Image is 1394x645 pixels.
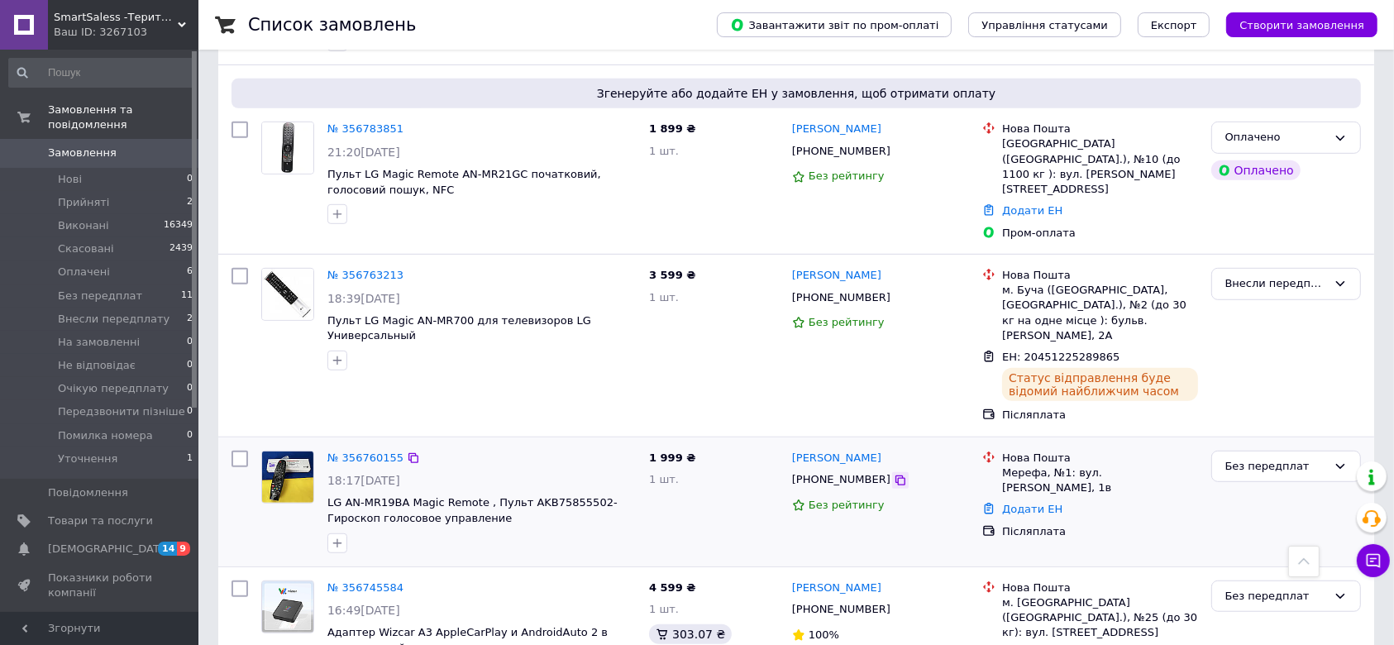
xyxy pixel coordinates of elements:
[649,581,695,594] span: 4 599 ₴
[1211,160,1301,180] div: Оплачено
[327,292,400,305] span: 18:39[DATE]
[1225,129,1327,146] div: Оплачено
[58,265,110,279] span: Оплачені
[1002,122,1197,136] div: Нова Пошта
[1002,226,1197,241] div: Пром-оплата
[968,12,1121,37] button: Управління статусами
[789,287,894,308] div: [PHONE_NUMBER]
[8,58,194,88] input: Пошук
[1225,588,1327,605] div: Без передплат
[1002,451,1197,466] div: Нова Пошта
[262,581,313,633] img: Фото товару
[48,571,153,600] span: Показники роботи компанії
[327,451,403,464] a: № 356760155
[792,122,881,137] a: [PERSON_NAME]
[649,291,679,303] span: 1 шт.
[187,451,193,466] span: 1
[327,604,400,617] span: 16:49[DATE]
[158,542,177,556] span: 14
[327,168,601,196] a: Пульт LG Magic Remote AN-MR21GC початковий, голосовий пошук, NFC
[1357,544,1390,577] button: Чат з покупцем
[58,312,169,327] span: Внесли передплату
[177,542,190,556] span: 9
[187,358,193,373] span: 0
[187,428,193,443] span: 0
[1002,466,1197,495] div: Мерефа, №1: вул. [PERSON_NAME], 1в
[809,316,885,328] span: Без рейтингу
[649,451,695,464] span: 1 999 ₴
[327,146,400,159] span: 21:20[DATE]
[1002,204,1062,217] a: Додати ЕН
[58,428,153,443] span: Помилка номера
[48,146,117,160] span: Замовлення
[1002,351,1119,363] span: ЕН: 20451225289865
[649,122,695,135] span: 1 899 ₴
[1151,19,1197,31] span: Експорт
[58,289,142,303] span: Без передплат
[981,19,1108,31] span: Управління статусами
[48,542,170,557] span: [DEMOGRAPHIC_DATA]
[187,195,193,210] span: 2
[1002,580,1197,595] div: Нова Пошта
[58,335,140,350] span: На замовленні
[187,381,193,396] span: 0
[58,172,82,187] span: Нові
[1239,19,1364,31] span: Створити замовлення
[649,269,695,281] span: 3 599 ₴
[1002,268,1197,283] div: Нова Пошта
[809,628,839,641] span: 100%
[58,451,117,466] span: Уточнення
[1002,283,1197,343] div: м. Буча ([GEOGRAPHIC_DATA], [GEOGRAPHIC_DATA].), №2 (до 30 кг на одне місце ): бульв. [PERSON_NAM...
[327,581,403,594] a: № 356745584
[187,335,193,350] span: 0
[1226,12,1377,37] button: Створити замовлення
[262,122,313,174] img: Фото товару
[730,17,938,32] span: Завантажити звіт по пром-оплаті
[792,268,881,284] a: [PERSON_NAME]
[327,269,403,281] a: № 356763213
[789,599,894,620] div: [PHONE_NUMBER]
[792,451,881,466] a: [PERSON_NAME]
[262,451,313,503] img: Фото товару
[262,269,313,320] img: Фото товару
[238,85,1354,102] span: Згенеруйте або додайте ЕН у замовлення, щоб отримати оплату
[261,451,314,504] a: Фото товару
[261,580,314,633] a: Фото товару
[649,473,679,485] span: 1 шт.
[1002,136,1197,197] div: [GEOGRAPHIC_DATA] ([GEOGRAPHIC_DATA].), №10 (до 1100 кг ): вул. [PERSON_NAME][STREET_ADDRESS]
[248,15,416,35] h1: Список замовлень
[54,10,178,25] span: SmartSaless -Територія розумних продажів. Інтернет магазин електроніки та товарів для відпочінку
[58,381,169,396] span: Очікую передплату
[649,603,679,615] span: 1 шт.
[1225,458,1327,475] div: Без передплат
[58,218,109,233] span: Виконані
[649,624,732,644] div: 303.07 ₴
[809,499,885,511] span: Без рейтингу
[1002,408,1197,423] div: Післяплата
[58,195,109,210] span: Прийняті
[261,268,314,321] a: Фото товару
[327,496,618,524] a: LG AN-MR19BA Magic Remote , Пульт AKB75855502- Гироскоп голосовое управление
[327,122,403,135] a: № 356783851
[48,103,198,132] span: Замовлення та повідомлення
[187,404,193,419] span: 0
[327,314,591,342] a: Пульт LG Magic AN-MR700 для телевизоров LG Универсальный
[327,474,400,487] span: 18:17[DATE]
[169,241,193,256] span: 2439
[809,170,885,182] span: Без рейтингу
[187,312,193,327] span: 2
[789,469,894,490] div: [PHONE_NUMBER]
[54,25,198,40] div: Ваш ID: 3267103
[187,172,193,187] span: 0
[1210,18,1377,31] a: Створити замовлення
[261,122,314,174] a: Фото товару
[1225,275,1327,293] div: Внесли передплату
[58,358,136,373] span: Не відповідає
[48,514,153,528] span: Товари та послуги
[1002,503,1062,515] a: Додати ЕН
[1002,595,1197,641] div: м. [GEOGRAPHIC_DATA] ([GEOGRAPHIC_DATA].), №25 (до 30 кг): вул. [STREET_ADDRESS]
[48,485,128,500] span: Повідомлення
